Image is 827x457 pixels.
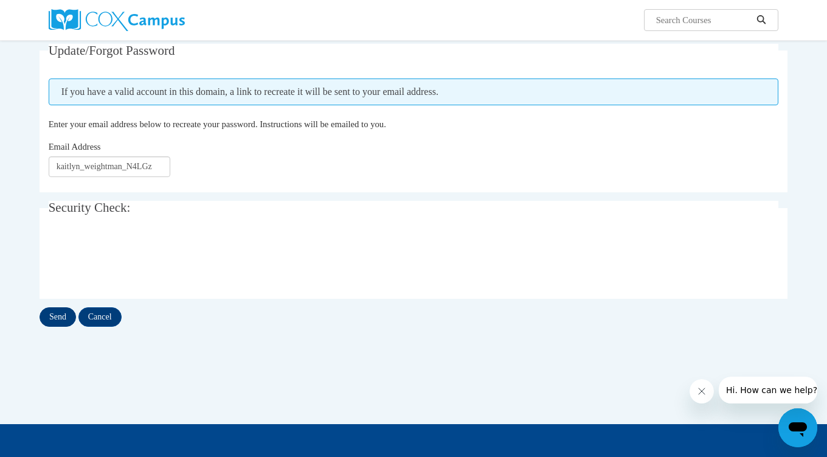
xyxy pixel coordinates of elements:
[49,78,779,105] span: If you have a valid account in this domain, a link to recreate it will be sent to your email addr...
[49,236,234,284] iframe: reCAPTCHA
[49,200,131,215] span: Security Check:
[778,408,817,447] iframe: Button to launch messaging window
[655,13,752,27] input: Search Courses
[49,156,170,177] input: Email
[719,377,817,403] iframe: Message from company
[690,379,714,403] iframe: Close message
[49,119,386,129] span: Enter your email address below to recreate your password. Instructions will be emailed to you.
[49,142,101,152] span: Email Address
[49,9,185,31] img: Cox Campus
[49,43,175,58] span: Update/Forgot Password
[752,13,770,27] button: Search
[49,9,280,31] a: Cox Campus
[78,307,122,327] input: Cancel
[40,307,76,327] input: Send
